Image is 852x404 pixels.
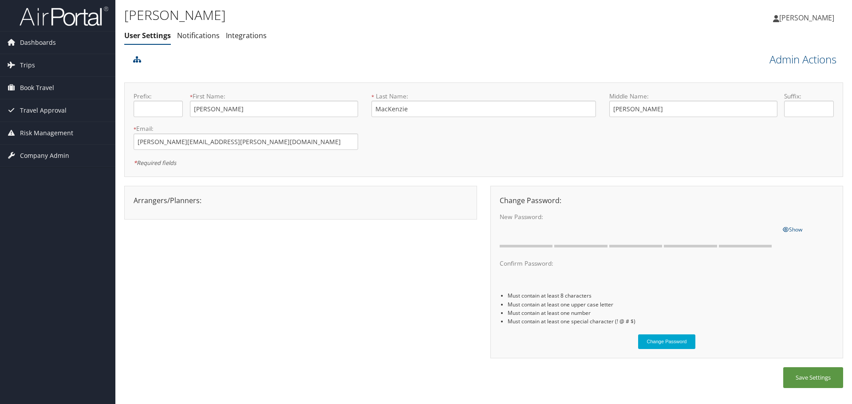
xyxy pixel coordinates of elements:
[226,31,267,40] a: Integrations
[371,92,596,101] label: Last Name:
[20,31,56,54] span: Dashboards
[500,259,776,268] label: Confirm Password:
[20,6,108,27] img: airportal-logo.png
[493,195,840,206] div: Change Password:
[20,99,67,122] span: Travel Approval
[508,300,834,309] li: Must contain at least one upper case letter
[124,6,603,24] h1: [PERSON_NAME]
[20,145,69,167] span: Company Admin
[124,31,171,40] a: User Settings
[508,309,834,317] li: Must contain at least one number
[508,317,834,326] li: Must contain at least one special character (! @ # $)
[784,92,833,101] label: Suffix:
[20,122,73,144] span: Risk Management
[177,31,220,40] a: Notifications
[134,159,176,167] em: Required fields
[783,224,802,234] a: Show
[508,291,834,300] li: Must contain at least 8 characters
[783,367,843,388] button: Save Settings
[609,92,777,101] label: Middle Name:
[500,212,776,221] label: New Password:
[127,195,474,206] div: Arrangers/Planners:
[773,4,843,31] a: [PERSON_NAME]
[134,92,183,101] label: Prefix:
[769,52,836,67] a: Admin Actions
[20,77,54,99] span: Book Travel
[783,226,802,233] span: Show
[190,92,358,101] label: First Name:
[134,124,358,133] label: Email:
[779,13,834,23] span: [PERSON_NAME]
[20,54,35,76] span: Trips
[638,334,696,349] button: Change Password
